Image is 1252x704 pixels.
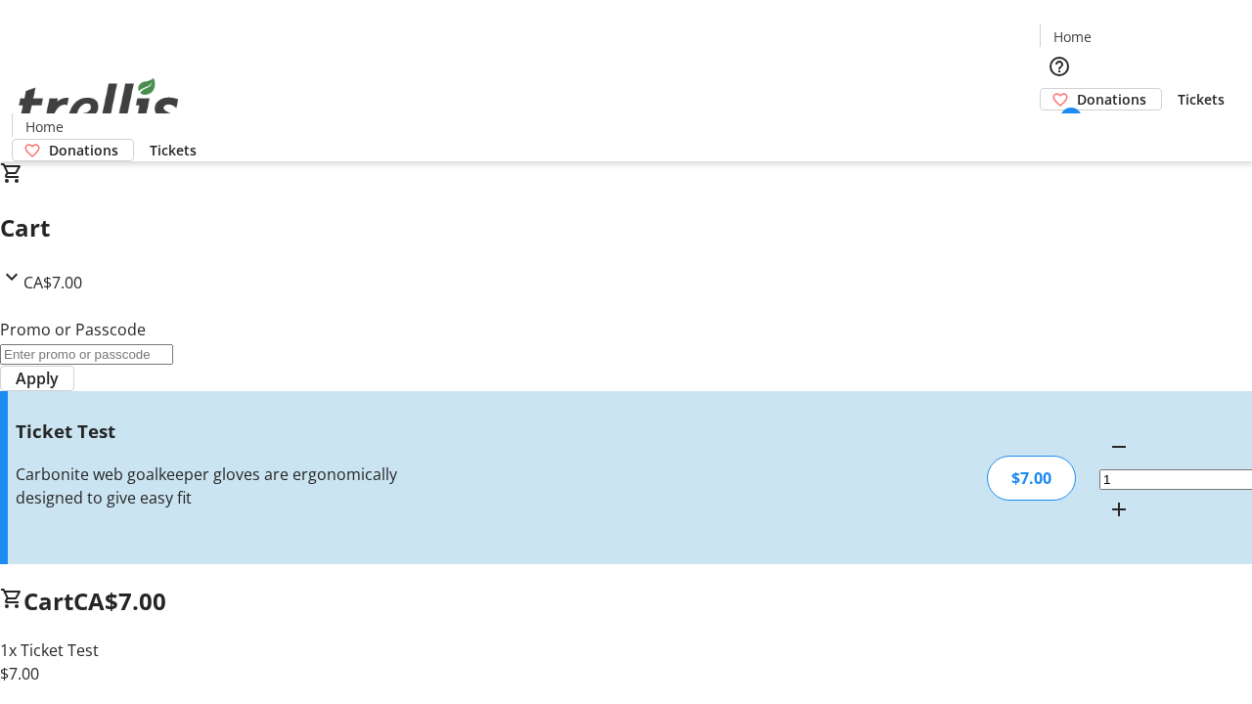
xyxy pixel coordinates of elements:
[1077,89,1146,110] span: Donations
[16,462,443,509] div: Carbonite web goalkeeper gloves are ergonomically designed to give easy fit
[16,418,443,445] h3: Ticket Test
[1040,88,1162,110] a: Donations
[1099,490,1139,529] button: Increment by one
[49,140,118,160] span: Donations
[12,57,186,154] img: Orient E2E Organization hvzJzFsg5a's Logo
[12,139,134,161] a: Donations
[1040,110,1079,150] button: Cart
[13,116,75,137] a: Home
[1053,26,1092,47] span: Home
[1040,47,1079,86] button: Help
[987,456,1076,501] div: $7.00
[25,116,64,137] span: Home
[150,140,197,160] span: Tickets
[23,272,82,293] span: CA$7.00
[134,140,212,160] a: Tickets
[1178,89,1225,110] span: Tickets
[1099,427,1139,466] button: Decrement by one
[16,367,59,390] span: Apply
[1162,89,1240,110] a: Tickets
[1041,26,1103,47] a: Home
[73,585,166,617] span: CA$7.00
